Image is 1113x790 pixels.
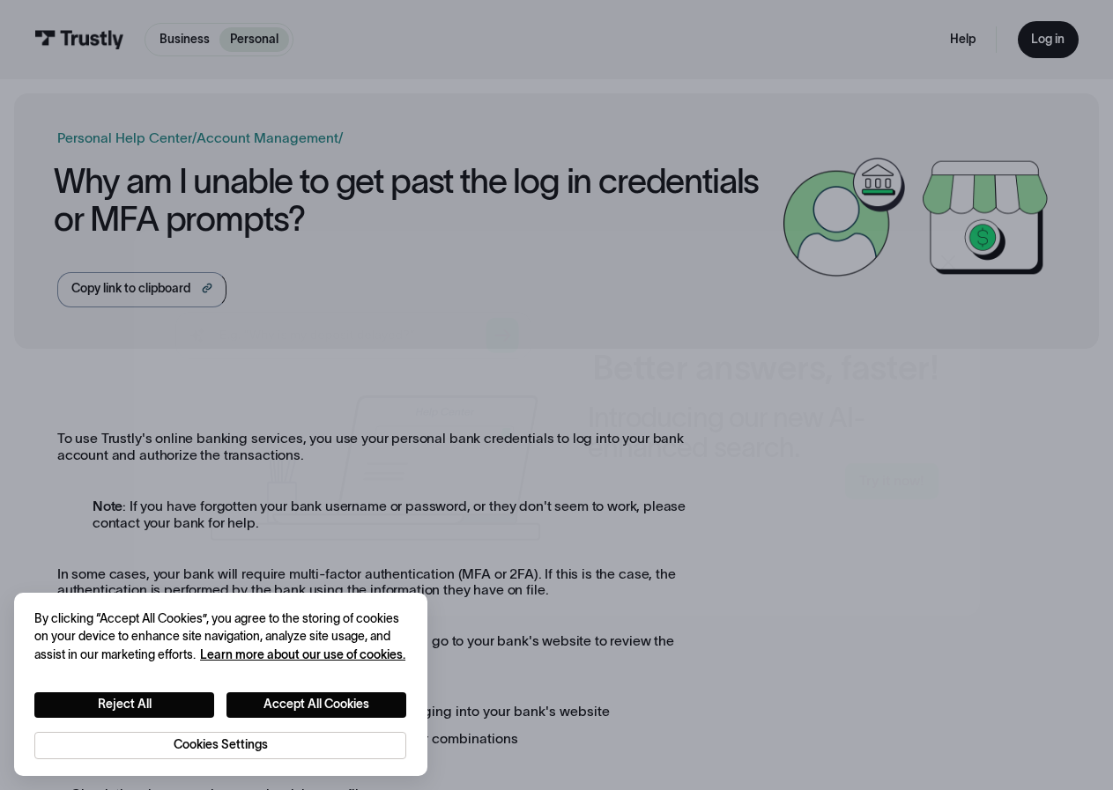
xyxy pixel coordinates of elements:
[34,610,406,665] div: By clicking “Accept All Cookies”, you agree to the storing of cookies on your device to enhance s...
[200,648,405,661] a: More information about your privacy, opens in a new tab
[226,692,406,718] button: Accept All Cookies
[34,732,406,759] button: Cookies Settings
[591,347,938,388] h2: Better answers, faster!
[844,462,938,498] a: Try it now!
[34,610,406,759] div: Privacy
[14,593,427,776] div: Cookie banner
[34,692,214,718] button: Reject All
[587,402,938,463] div: Introducing our new AI-enhanced search.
